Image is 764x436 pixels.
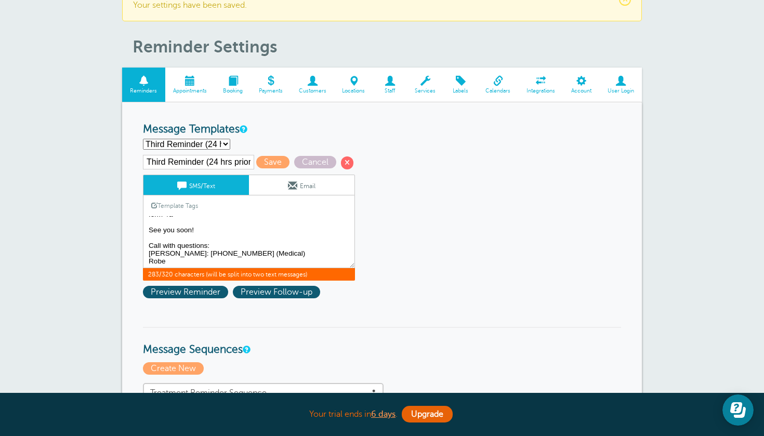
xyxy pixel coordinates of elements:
[296,88,329,94] span: Customers
[444,68,478,102] a: Labels
[143,155,254,169] input: Template Name
[251,68,291,102] a: Payments
[133,37,642,57] h1: Reminder Settings
[143,362,204,375] span: Create New
[563,68,599,102] a: Account
[143,216,355,268] textarea: Hi {{First Name}}, your appointment with Happy Valley Regeneration has been scheduled for {{Date}...
[371,409,396,419] a: 6 days
[249,175,354,195] a: Email
[143,287,233,297] a: Preview Reminder
[143,286,228,298] span: Preview Reminder
[143,123,621,136] h3: Message Templates
[407,68,444,102] a: Services
[170,88,210,94] span: Appointments
[143,175,249,195] a: SMS/Text
[294,156,336,168] span: Cancel
[334,68,373,102] a: Locations
[240,126,246,133] a: This is the wording for your reminder and follow-up messages. You can create multiple templates i...
[294,157,341,167] a: Cancel
[122,403,642,426] div: Your trial ends in .
[143,364,206,373] a: Create New
[604,88,637,94] span: User Login
[143,195,206,216] a: Template Tags
[291,68,334,102] a: Customers
[256,156,289,168] span: Save
[373,68,407,102] a: Staff
[165,68,215,102] a: Appointments
[256,88,285,94] span: Payments
[143,268,355,281] span: 283/320 characters (will be split into two text messages)
[215,68,251,102] a: Booking
[449,88,472,94] span: Labels
[220,88,246,94] span: Booking
[378,88,402,94] span: Staff
[127,88,160,94] span: Reminders
[233,287,323,297] a: Preview Follow-up
[722,394,754,426] iframe: Resource center
[483,88,513,94] span: Calendars
[519,68,563,102] a: Integrations
[478,68,519,102] a: Calendars
[339,88,368,94] span: Locations
[243,346,249,353] a: Message Sequences allow you to setup multiple reminder schedules that can use different Message T...
[233,286,320,298] span: Preview Follow-up
[150,388,376,398] span: Treatment Reminder Sequence
[412,88,439,94] span: Services
[568,88,594,94] span: Account
[133,1,631,10] p: Your settings have been saved.
[143,327,621,356] h3: Message Sequences
[524,88,558,94] span: Integrations
[402,406,453,422] a: Upgrade
[599,68,642,102] a: User Login
[256,157,294,167] a: Save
